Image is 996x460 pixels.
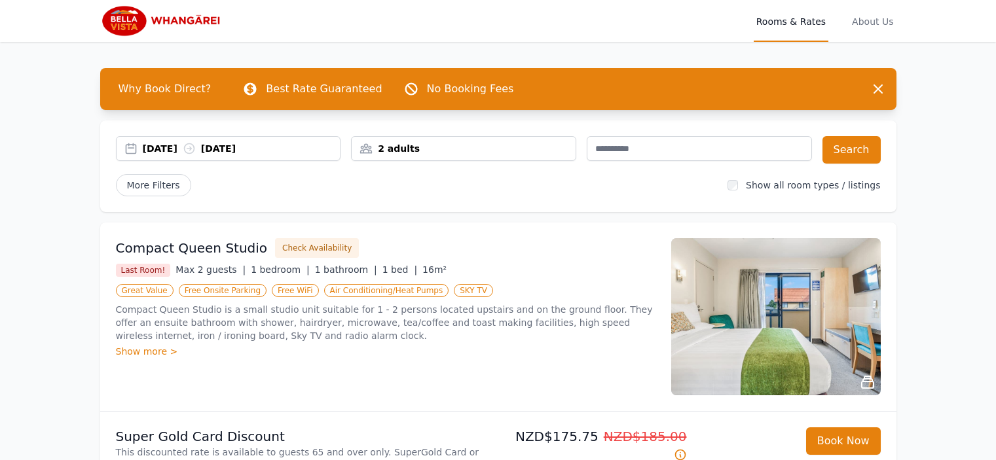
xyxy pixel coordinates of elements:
button: Book Now [806,427,881,455]
span: Air Conditioning/Heat Pumps [324,284,449,297]
button: Search [822,136,881,164]
p: Super Gold Card Discount [116,427,493,446]
label: Show all room types / listings [746,180,880,190]
span: 1 bedroom | [251,264,310,275]
span: Free Onsite Parking [179,284,267,297]
span: Why Book Direct? [108,76,222,102]
span: Great Value [116,284,174,297]
span: Max 2 guests | [175,264,246,275]
span: SKY TV [454,284,493,297]
p: Best Rate Guaranteed [266,81,382,97]
p: Compact Queen Studio is a small studio unit suitable for 1 - 2 persons located upstairs and on th... [116,303,655,342]
span: 16m² [422,264,447,275]
span: 1 bed | [382,264,417,275]
h3: Compact Queen Studio [116,239,268,257]
img: Bella Vista Whangarei [100,5,226,37]
p: No Booking Fees [427,81,514,97]
button: Check Availability [275,238,359,258]
span: Last Room! [116,264,171,277]
div: [DATE] [DATE] [143,142,341,155]
span: NZD$185.00 [604,429,687,444]
span: More Filters [116,174,191,196]
span: Free WiFi [272,284,319,297]
div: Show more > [116,345,655,358]
div: 2 adults [352,142,576,155]
span: 1 bathroom | [315,264,377,275]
